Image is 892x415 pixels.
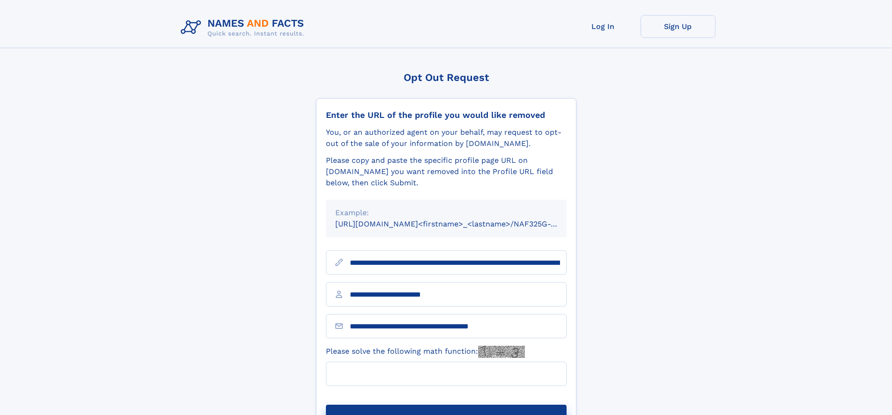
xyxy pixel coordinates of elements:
div: Enter the URL of the profile you would like removed [326,110,567,120]
img: Logo Names and Facts [177,15,312,40]
label: Please solve the following math function: [326,346,525,358]
a: Sign Up [641,15,715,38]
small: [URL][DOMAIN_NAME]<firstname>_<lastname>/NAF325G-xxxxxxxx [335,219,584,228]
a: Log In [566,15,641,38]
div: Example: [335,207,557,218]
div: Please copy and paste the specific profile page URL on [DOMAIN_NAME] you want removed into the Pr... [326,155,567,189]
div: You, or an authorized agent on your behalf, may request to opt-out of the sale of your informatio... [326,127,567,149]
div: Opt Out Request [316,72,576,83]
